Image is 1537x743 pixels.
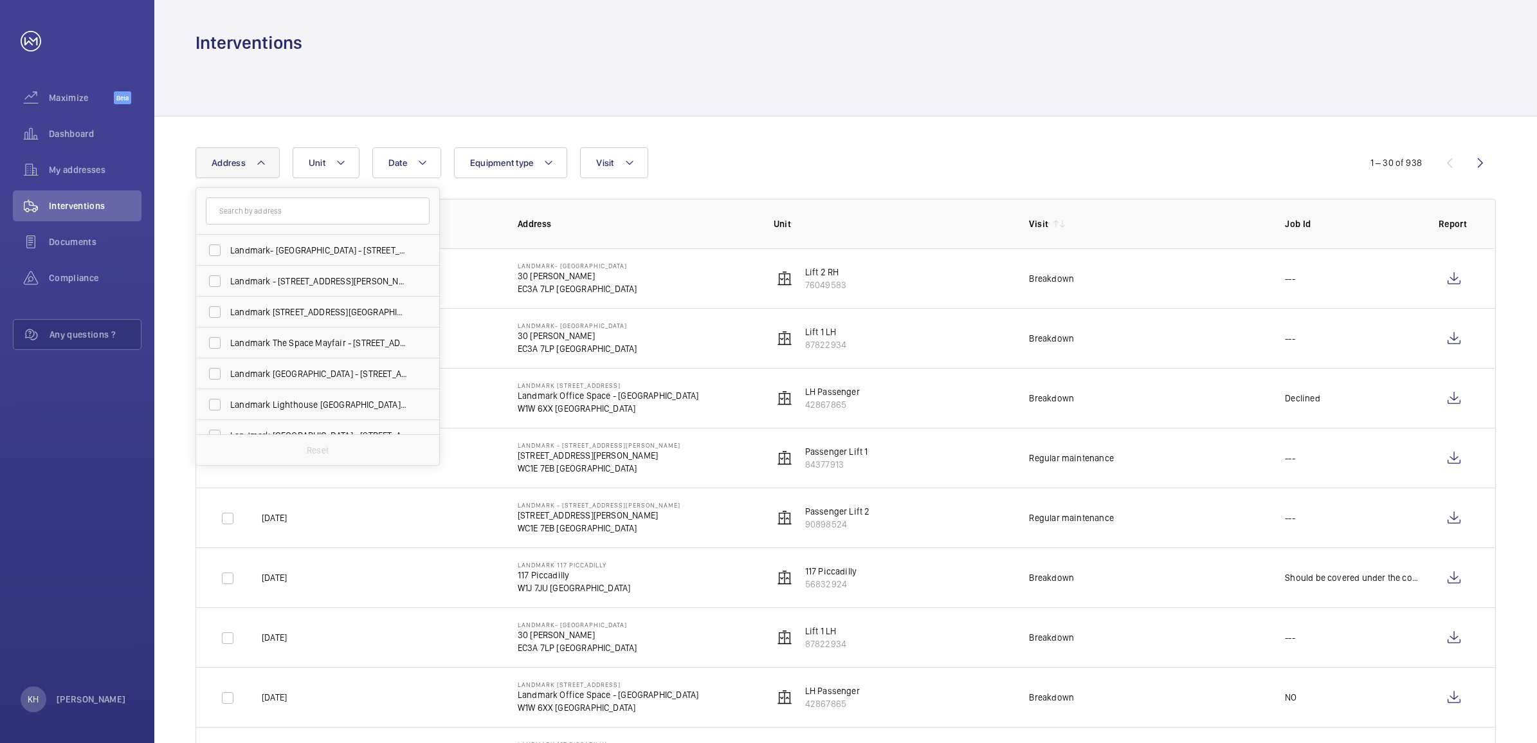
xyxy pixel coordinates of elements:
[805,445,868,458] p: Passenger Lift 1
[777,450,792,466] img: elevator.svg
[518,282,637,295] p: EC3A 7LP [GEOGRAPHIC_DATA]
[518,441,680,449] p: Landmark - [STREET_ADDRESS][PERSON_NAME]
[1285,452,1295,464] p: ---
[518,402,698,415] p: W1W 6XX [GEOGRAPHIC_DATA]
[1285,332,1295,345] p: ---
[518,329,637,342] p: 30 [PERSON_NAME]
[230,306,407,318] span: Landmark [STREET_ADDRESS][GEOGRAPHIC_DATA][STREET_ADDRESS]
[57,693,126,706] p: [PERSON_NAME]
[777,271,792,286] img: elevator.svg
[1029,452,1113,464] div: Regular maintenance
[805,458,868,471] p: 84377913
[114,91,131,104] span: Beta
[518,621,637,628] p: Landmark- [GEOGRAPHIC_DATA]
[1029,217,1048,230] p: Visit
[518,641,637,654] p: EC3A 7LP [GEOGRAPHIC_DATA]
[805,279,846,291] p: 76049583
[1029,511,1113,524] div: Regular maintenance
[518,701,698,714] p: W1W 6XX [GEOGRAPHIC_DATA]
[470,158,534,168] span: Equipment type
[49,271,141,284] span: Compliance
[262,511,287,524] p: [DATE]
[206,197,430,225] input: Search by address
[518,569,631,582] p: 117 Piccadilly
[1029,571,1074,584] div: Breakdown
[212,158,246,168] span: Address
[518,561,631,569] p: Landmark 117 Piccadilly
[580,147,648,178] button: Visit
[388,158,407,168] span: Date
[49,163,141,176] span: My addresses
[805,638,846,650] p: 87822934
[307,444,329,457] p: Reset
[49,91,114,104] span: Maximize
[518,522,680,535] p: WC1E 7EB [GEOGRAPHIC_DATA]
[518,270,637,282] p: 30 [PERSON_NAME]
[230,398,407,411] span: Landmark Lighthouse [GEOGRAPHIC_DATA] - [STREET_ADDRESS]
[454,147,568,178] button: Equipment type
[1285,272,1295,285] p: ---
[518,381,698,389] p: Landmark [STREET_ADDRESS]
[805,697,860,710] p: 42867865
[1285,511,1295,524] p: ---
[518,389,698,402] p: Landmark Office Space - [GEOGRAPHIC_DATA]
[777,390,792,406] img: elevator.svg
[1370,156,1422,169] div: 1 – 30 of 938
[805,505,870,518] p: Passenger Lift 2
[49,127,141,140] span: Dashboard
[309,158,325,168] span: Unit
[1285,631,1295,644] p: ---
[777,570,792,585] img: elevator.svg
[518,681,698,688] p: Landmark [STREET_ADDRESS]
[805,266,846,279] p: Lift 2 RH
[1029,272,1074,285] div: Breakdown
[230,429,407,442] span: Landmark [GEOGRAPHIC_DATA] - [STREET_ADDRESS]
[805,625,846,638] p: Lift 1 LH
[805,385,860,398] p: LH Passenger
[262,631,287,644] p: [DATE]
[1285,691,1296,704] p: NO
[1029,631,1074,644] div: Breakdown
[230,275,407,288] span: Landmark - [STREET_ADDRESS][PERSON_NAME][PERSON_NAME]
[1285,392,1320,405] p: Declined
[372,147,441,178] button: Date
[518,449,680,462] p: [STREET_ADDRESS][PERSON_NAME]
[518,322,637,329] p: Landmark- [GEOGRAPHIC_DATA]
[262,571,287,584] p: [DATE]
[1285,571,1418,584] p: Should be covered under the contract
[49,235,141,248] span: Documents
[518,462,680,475] p: WC1E 7EB [GEOGRAPHIC_DATA]
[518,688,698,701] p: Landmark Office Space - [GEOGRAPHIC_DATA]
[1029,332,1074,345] div: Breakdown
[805,518,870,531] p: 90898524
[50,328,141,341] span: Any questions ?
[518,582,631,594] p: W1J 7JU [GEOGRAPHIC_DATA]
[518,342,637,355] p: EC3A 7LP [GEOGRAPHIC_DATA]
[518,217,753,230] p: Address
[805,565,857,578] p: 117 Piccadilly
[518,501,680,509] p: Landmark - [STREET_ADDRESS][PERSON_NAME]
[1029,691,1074,704] div: Breakdown
[805,338,846,351] p: 87822934
[805,578,857,591] p: 56832924
[262,691,287,704] p: [DATE]
[805,684,860,697] p: LH Passenger
[28,693,39,706] p: KH
[49,199,141,212] span: Interventions
[230,336,407,349] span: Landmark The Space Mayfair - [STREET_ADDRESS]
[777,331,792,346] img: elevator.svg
[777,630,792,645] img: elevator.svg
[518,262,637,270] p: Landmark- [GEOGRAPHIC_DATA]
[777,690,792,705] img: elevator.svg
[230,244,407,257] span: Landmark- [GEOGRAPHIC_DATA] - [STREET_ADDRESS][PERSON_NAME]
[196,31,302,55] h1: Interventions
[1285,217,1418,230] p: Job Id
[196,147,280,178] button: Address
[230,367,407,380] span: Landmark [GEOGRAPHIC_DATA] - [STREET_ADDRESS][PERSON_NAME]
[774,217,1009,230] p: Unit
[293,147,359,178] button: Unit
[596,158,614,168] span: Visit
[805,398,860,411] p: 42867865
[1439,217,1469,230] p: Report
[1029,392,1074,405] div: Breakdown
